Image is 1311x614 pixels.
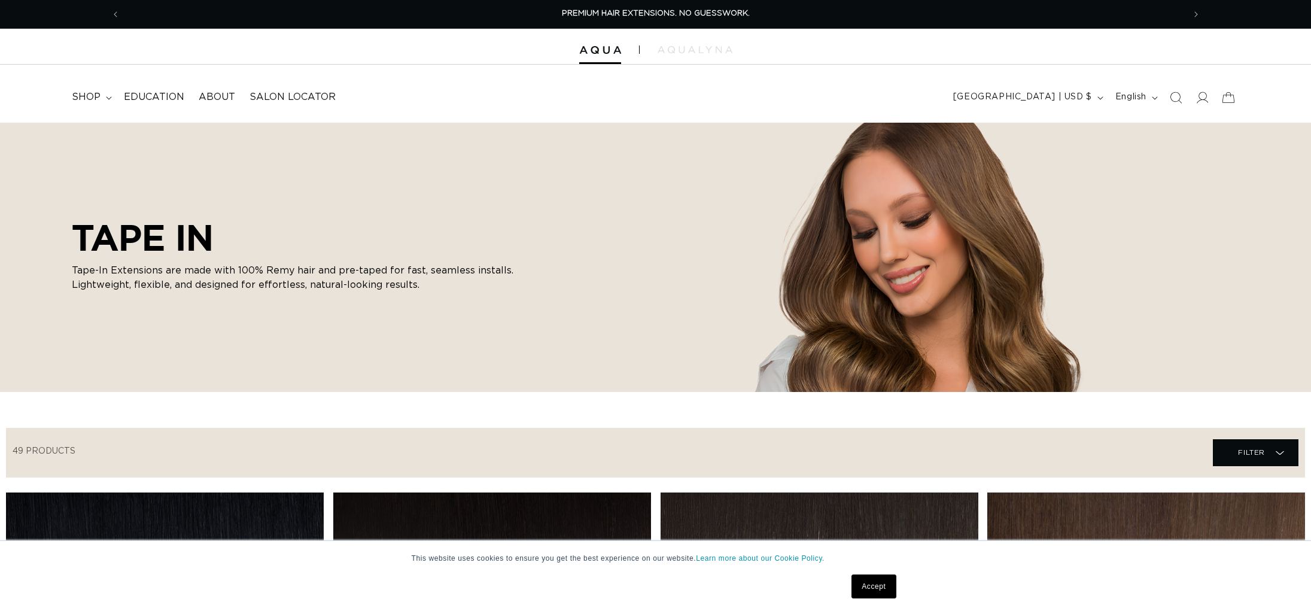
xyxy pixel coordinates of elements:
[191,84,242,111] a: About
[72,91,101,104] span: shop
[1163,84,1189,111] summary: Search
[242,84,343,111] a: Salon Locator
[124,91,184,104] span: Education
[1108,86,1163,109] button: English
[1238,441,1265,464] span: Filter
[579,46,621,54] img: Aqua Hair Extensions
[851,575,896,598] a: Accept
[1115,91,1146,104] span: English
[696,554,825,563] a: Learn more about our Cookie Policy.
[562,10,750,17] span: PREMIUM HAIR EXTENSIONS. NO GUESSWORK.
[72,217,527,259] h2: TAPE IN
[658,46,732,53] img: aqualyna.com
[250,91,336,104] span: Salon Locator
[953,91,1092,104] span: [GEOGRAPHIC_DATA] | USD $
[117,84,191,111] a: Education
[1183,3,1209,26] button: Next announcement
[102,3,129,26] button: Previous announcement
[65,84,117,111] summary: shop
[199,91,235,104] span: About
[13,447,75,455] span: 49 products
[72,263,527,292] p: Tape-In Extensions are made with 100% Remy hair and pre-taped for fast, seamless installs. Lightw...
[412,553,900,564] p: This website uses cookies to ensure you get the best experience on our website.
[1213,439,1298,466] summary: Filter
[946,86,1108,109] button: [GEOGRAPHIC_DATA] | USD $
